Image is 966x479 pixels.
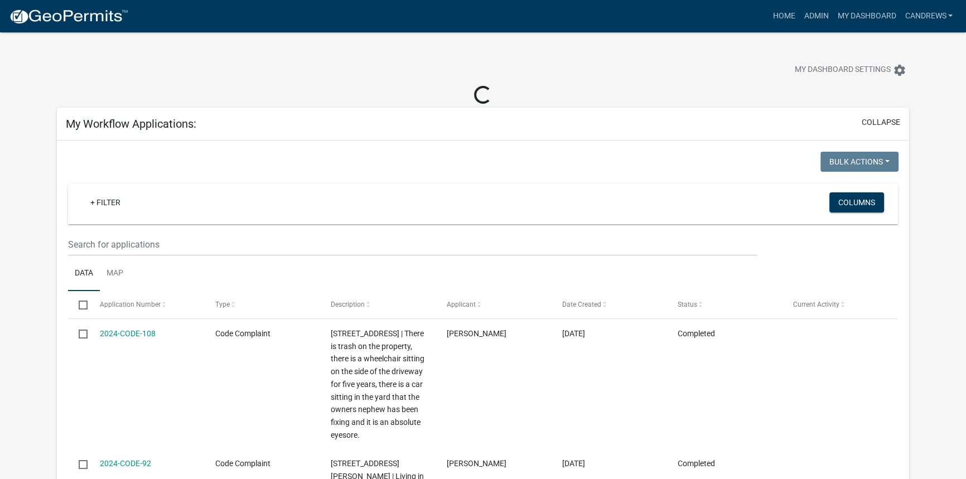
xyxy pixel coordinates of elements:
[68,233,757,256] input: Search for applications
[215,301,230,308] span: Type
[205,291,320,318] datatable-header-cell: Type
[100,329,156,338] a: 2024-CODE-108
[446,329,506,338] span: Courtney Andrews
[446,459,506,468] span: Courtney Andrews
[666,291,782,318] datatable-header-cell: Status
[795,64,891,77] span: My Dashboard Settings
[331,329,424,439] span: 363 Cold Branch Road | There is trash on the property, there is a wheelchair sitting on the side ...
[820,152,899,172] button: Bulk Actions
[678,301,697,308] span: Status
[100,459,151,468] a: 2024-CODE-92
[833,6,900,27] a: My Dashboard
[320,291,436,318] datatable-header-cell: Description
[678,329,715,338] span: Completed
[562,329,585,338] span: 08/05/2024
[678,459,715,468] span: Completed
[768,6,799,27] a: Home
[81,192,129,212] a: + Filter
[436,291,551,318] datatable-header-cell: Applicant
[799,6,833,27] a: Admin
[893,64,906,77] i: settings
[66,117,196,130] h5: My Workflow Applications:
[100,256,130,292] a: Map
[331,301,365,308] span: Description
[446,301,475,308] span: Applicant
[786,59,915,81] button: My Dashboard Settingssettings
[862,117,900,128] button: collapse
[68,256,100,292] a: Data
[215,329,271,338] span: Code Complaint
[551,291,666,318] datatable-header-cell: Date Created
[215,459,271,468] span: Code Complaint
[783,291,898,318] datatable-header-cell: Current Activity
[100,301,161,308] span: Application Number
[793,301,839,308] span: Current Activity
[562,301,601,308] span: Date Created
[900,6,957,27] a: candrews
[562,459,585,468] span: 07/01/2024
[89,291,205,318] datatable-header-cell: Application Number
[68,291,89,318] datatable-header-cell: Select
[829,192,884,212] button: Columns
